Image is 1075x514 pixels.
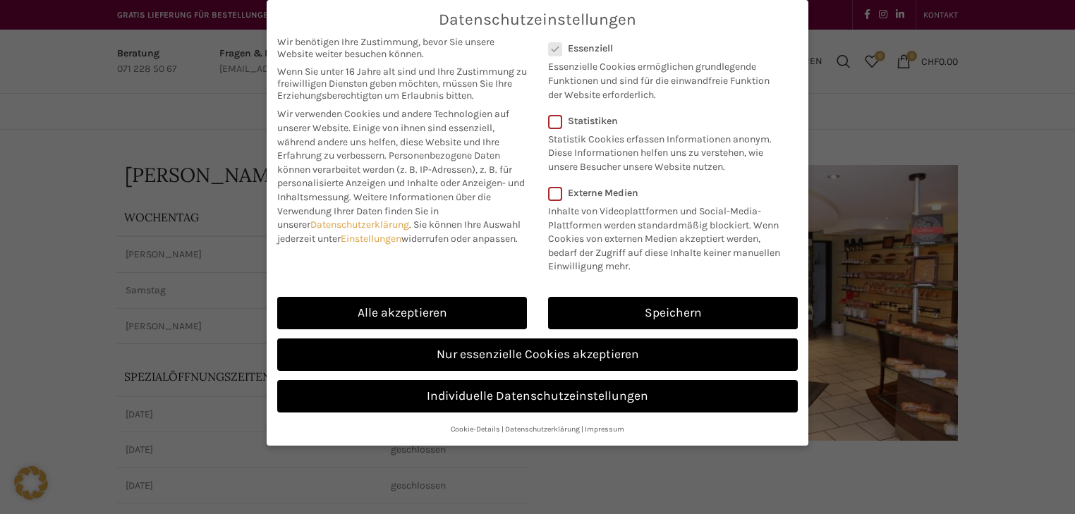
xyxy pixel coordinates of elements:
[585,424,624,434] a: Impressum
[548,199,789,274] p: Inhalte von Videoplattformen und Social-Media-Plattformen werden standardmäßig blockiert. Wenn Co...
[341,233,401,245] a: Einstellungen
[548,127,779,174] p: Statistik Cookies erfassen Informationen anonym. Diese Informationen helfen uns zu verstehen, wie...
[439,11,636,29] span: Datenschutzeinstellungen
[277,66,527,102] span: Wenn Sie unter 16 Jahre alt sind und Ihre Zustimmung zu freiwilligen Diensten geben möchten, müss...
[277,380,798,412] a: Individuelle Datenschutzeinstellungen
[310,219,409,231] a: Datenschutzerklärung
[277,297,527,329] a: Alle akzeptieren
[548,54,779,102] p: Essenzielle Cookies ermöglichen grundlegende Funktionen und sind für die einwandfreie Funktion de...
[277,108,509,161] span: Wir verwenden Cookies und andere Technologien auf unserer Website. Einige von ihnen sind essenzie...
[277,149,525,203] span: Personenbezogene Daten können verarbeitet werden (z. B. IP-Adressen), z. B. für personalisierte A...
[548,115,779,127] label: Statistiken
[451,424,500,434] a: Cookie-Details
[548,187,789,199] label: Externe Medien
[505,424,580,434] a: Datenschutzerklärung
[277,219,521,245] span: Sie können Ihre Auswahl jederzeit unter widerrufen oder anpassen.
[548,297,798,329] a: Speichern
[277,338,798,371] a: Nur essenzielle Cookies akzeptieren
[277,36,527,60] span: Wir benötigen Ihre Zustimmung, bevor Sie unsere Website weiter besuchen können.
[548,42,779,54] label: Essenziell
[277,191,491,231] span: Weitere Informationen über die Verwendung Ihrer Daten finden Sie in unserer .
